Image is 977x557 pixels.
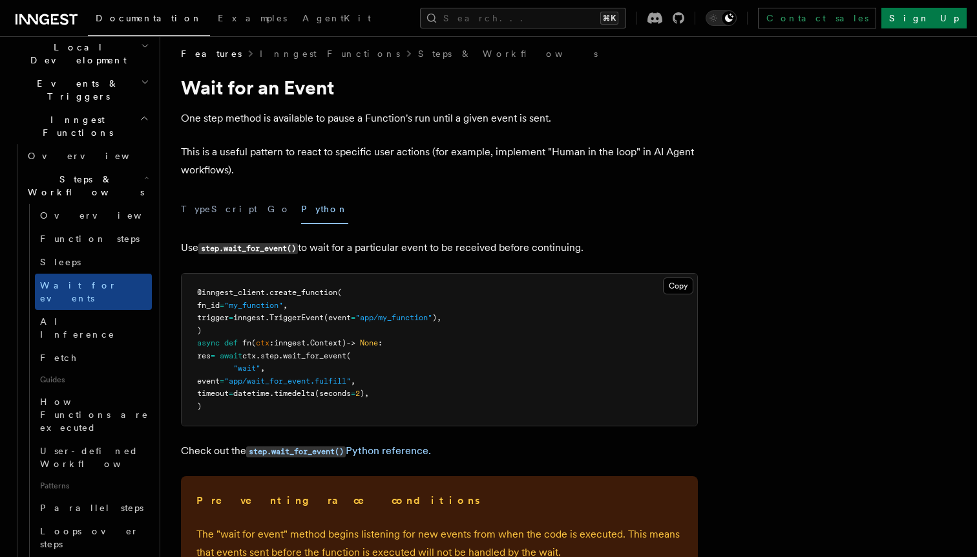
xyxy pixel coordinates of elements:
span: , [351,377,355,386]
a: Parallel steps [35,496,152,519]
a: AI Inference [35,310,152,346]
a: User-defined Workflows [35,439,152,475]
a: AgentKit [295,4,379,35]
a: Fetch [35,346,152,369]
span: ctx [256,338,269,347]
span: : [378,338,383,347]
span: = [211,351,215,360]
a: Loops over steps [35,519,152,556]
span: create_function [269,288,337,297]
span: step [260,351,278,360]
span: = [229,389,233,398]
button: Copy [663,278,693,294]
span: async [197,338,220,347]
a: How Functions are executed [35,390,152,439]
span: TriggerEvent [269,313,324,322]
span: -> [346,338,355,347]
span: wait_for_event [283,351,346,360]
span: Steps & Workflows [23,173,144,199]
span: , [283,301,288,310]
span: . [278,351,283,360]
h1: Wait for an Event [181,76,698,99]
a: Sleeps [35,250,152,274]
button: Local Development [10,36,152,72]
span: @inngest_client [197,288,265,297]
p: This is a useful pattern to react to specific user actions (for example, implement "Human in the ... [181,143,698,179]
span: Events & Triggers [10,77,141,103]
button: Toggle dark mode [706,10,737,26]
span: Guides [35,369,152,390]
span: ), [432,313,441,322]
span: Inngest Functions [10,113,140,139]
span: res [197,351,211,360]
span: Features [181,47,242,60]
a: Wait for events [35,274,152,310]
span: = [220,301,224,310]
button: Steps & Workflows [23,168,152,204]
p: Use to wait for a particular event to be received before continuing. [181,239,698,257]
span: Local Development [10,41,141,67]
button: Go [268,195,291,224]
a: Sign Up [881,8,967,28]
a: Examples [210,4,295,35]
span: timedelta [274,389,315,398]
span: Parallel steps [40,503,143,513]
span: trigger [197,313,229,322]
strong: Preventing race conditions [196,494,482,507]
button: TypeScript [181,195,257,224]
a: step.wait_for_event()Python reference. [246,444,431,457]
span: Loops over steps [40,526,139,549]
span: Overview [28,151,161,161]
span: = [220,377,224,386]
button: Events & Triggers [10,72,152,108]
p: Check out the [181,442,698,461]
span: fn_id [197,301,220,310]
span: AgentKit [302,13,371,23]
span: (seconds [315,389,351,398]
span: ( [346,351,351,360]
span: Examples [218,13,287,23]
a: Contact sales [758,8,876,28]
span: "my_function" [224,301,283,310]
code: step.wait_for_event() [246,446,346,457]
span: How Functions are executed [40,397,149,433]
a: Inngest Functions [260,47,400,60]
span: Documentation [96,13,202,23]
span: fn [242,338,251,347]
button: Python [301,195,348,224]
p: One step method is available to pause a Function's run until a given event is sent. [181,109,698,127]
span: ctx [242,351,256,360]
a: Steps & Workflows [418,47,598,60]
span: ), [360,389,369,398]
a: Overview [35,204,152,227]
span: = [229,313,233,322]
span: inngest [274,338,306,347]
span: timeout [197,389,229,398]
span: Function steps [40,234,140,244]
span: None [360,338,378,347]
span: . [256,351,260,360]
a: Documentation [88,4,210,36]
button: Inngest Functions [10,108,152,144]
kbd: ⌘K [600,12,618,25]
button: Search...⌘K [420,8,626,28]
span: event [197,377,220,386]
span: 2 [355,389,360,398]
span: def [224,338,238,347]
span: inngest. [233,313,269,322]
span: = [351,389,355,398]
span: "app/wait_for_event.fulfill" [224,377,351,386]
span: ( [337,288,342,297]
span: = [351,313,355,322]
span: ) [197,402,202,411]
span: "wait" [233,364,260,373]
span: Overview [40,210,173,221]
span: (event [324,313,351,322]
span: Patterns [35,475,152,496]
span: datetime. [233,389,274,398]
span: . [306,338,310,347]
code: step.wait_for_event() [198,243,298,254]
span: ) [197,326,202,335]
span: AI Inference [40,316,115,340]
a: Overview [23,144,152,168]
